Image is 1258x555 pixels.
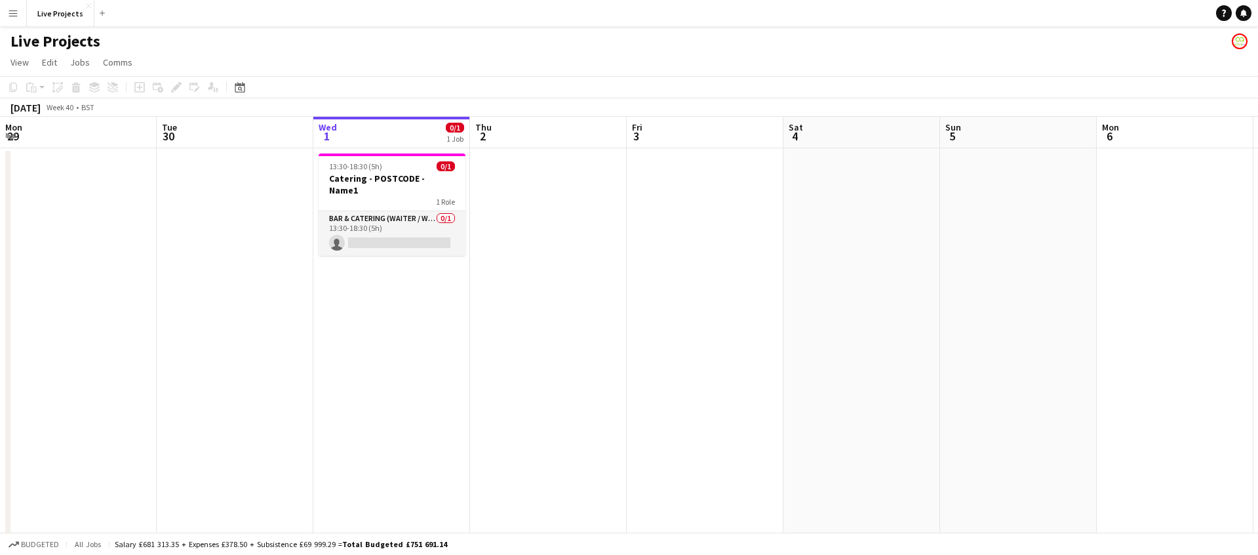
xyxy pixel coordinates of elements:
span: Edit [42,56,57,68]
span: 29 [3,129,22,144]
span: Wed [319,121,337,133]
span: Mon [1102,121,1119,133]
app-card-role: Bar & Catering (Waiter / waitress)0/113:30-18:30 (5h) [319,211,465,256]
span: Jobs [70,56,90,68]
span: Comms [103,56,132,68]
span: 4 [787,129,803,144]
div: [DATE] [10,101,41,114]
span: Fri [632,121,642,133]
app-job-card: 13:30-18:30 (5h)0/1Catering - POSTCODE - Name11 RoleBar & Catering (Waiter / waitress)0/113:30-18... [319,154,465,256]
span: 0/1 [437,161,455,171]
span: 6 [1100,129,1119,144]
span: Sun [945,121,961,133]
span: Thu [475,121,492,133]
span: 1 Role [436,197,455,207]
span: 2 [473,129,492,144]
span: View [10,56,29,68]
a: Edit [37,54,62,71]
span: 13:30-18:30 (5h) [329,161,382,171]
span: 30 [160,129,177,144]
span: Week 40 [43,102,76,112]
div: Salary £681 313.35 + Expenses £378.50 + Subsistence £69 999.29 = [115,539,447,549]
span: Mon [5,121,22,133]
span: Budgeted [21,540,59,549]
span: 1 [317,129,337,144]
span: 3 [630,129,642,144]
span: Sat [789,121,803,133]
h1: Live Projects [10,31,100,51]
div: BST [81,102,94,112]
span: All jobs [72,539,104,549]
div: 1 Job [446,134,463,144]
a: Jobs [65,54,95,71]
span: 0/1 [446,123,464,133]
span: Total Budgeted £751 691.14 [342,539,447,549]
a: Comms [98,54,138,71]
app-user-avatar: Activ8 Staffing [1232,33,1248,49]
button: Budgeted [7,537,61,552]
h3: Catering - POSTCODE - Name1 [319,173,465,196]
a: View [5,54,34,71]
button: Live Projects [27,1,94,26]
span: 5 [943,129,961,144]
span: Tue [162,121,177,133]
